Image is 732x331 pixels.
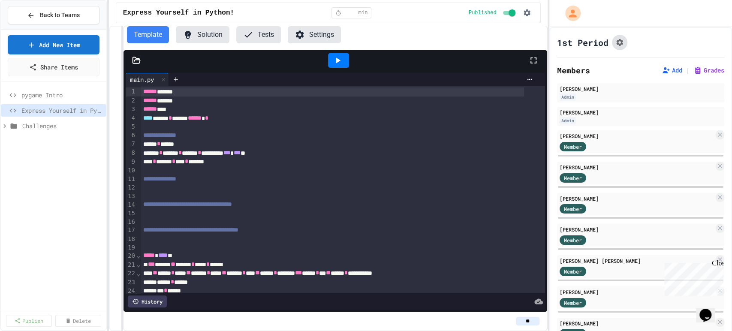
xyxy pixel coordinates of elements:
div: [PERSON_NAME] [560,163,714,171]
h1: 1st Period [557,36,608,48]
span: Member [564,236,582,244]
button: Add [662,66,682,75]
div: 17 [126,226,136,235]
div: main.py [126,75,158,84]
span: Member [564,143,582,150]
div: 15 [126,209,136,218]
div: 13 [126,192,136,201]
div: 4 [126,114,136,123]
a: Add New Item [8,35,99,54]
div: [PERSON_NAME] [560,85,722,93]
div: 18 [126,235,136,244]
div: Admin [560,117,576,124]
div: 24 [126,287,136,296]
div: 20 [126,252,136,261]
div: 6 [126,131,136,140]
div: [PERSON_NAME] [560,108,722,116]
div: 14 [126,201,136,210]
div: 2 [126,96,136,105]
button: Back to Teams [8,6,99,24]
button: Assignment Settings [612,35,627,50]
div: History [128,295,167,307]
div: 5 [126,123,136,131]
div: My Account [556,3,583,23]
span: | [686,65,690,75]
div: 16 [126,218,136,226]
span: Fold line [136,252,141,259]
div: [PERSON_NAME] [560,288,714,296]
span: pygame Intro [21,90,103,99]
button: Solution [176,26,229,43]
div: 8 [126,149,136,158]
div: 21 [126,261,136,270]
span: min [358,9,368,16]
button: Grades [693,66,724,75]
button: Tests [236,26,281,43]
div: 1 [126,87,136,96]
div: [PERSON_NAME] [560,195,714,202]
a: Publish [6,315,52,327]
div: 3 [126,105,136,114]
span: Challenges [22,121,103,130]
button: Settings [288,26,341,43]
div: Chat with us now!Close [3,3,59,54]
span: Back to Teams [40,11,80,20]
div: [PERSON_NAME] [560,132,714,140]
div: [PERSON_NAME] [560,319,714,327]
div: 23 [126,278,136,287]
h2: Members [557,64,590,76]
span: Express Yourself in Python! [123,8,234,18]
a: Delete [55,315,101,327]
span: Member [564,205,582,213]
span: Published [469,9,497,16]
span: Fold line [136,270,141,277]
div: 11 [126,175,136,184]
iframe: chat widget [696,297,723,322]
div: 10 [126,166,136,175]
div: 12 [126,184,136,192]
span: Fold line [136,261,141,268]
span: Member [564,299,582,307]
div: 19 [126,244,136,252]
iframe: chat widget [661,259,723,296]
a: Share Items [8,58,99,76]
div: [PERSON_NAME] [PERSON_NAME] [560,257,714,265]
span: Member [564,268,582,275]
button: Template [127,26,169,43]
div: 9 [126,158,136,167]
div: 22 [126,269,136,278]
div: main.py [126,73,169,86]
div: 7 [126,140,136,149]
span: Express Yourself in Python! [21,106,103,115]
div: [PERSON_NAME] [560,226,714,233]
div: Admin [560,93,576,101]
span: Member [564,174,582,182]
